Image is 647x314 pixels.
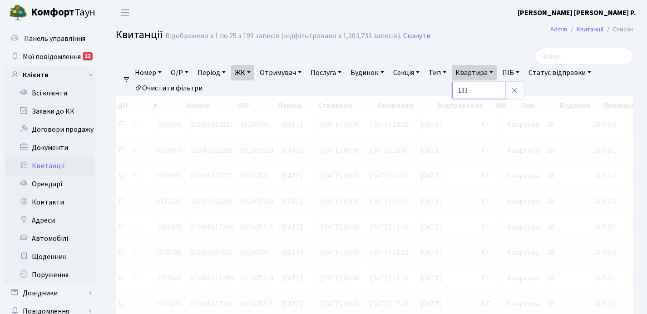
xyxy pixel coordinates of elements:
a: ПІБ [499,65,523,80]
a: Адреси [5,211,95,229]
a: Номер [131,65,165,80]
nav: breadcrumb [537,20,647,39]
b: Комфорт [31,5,74,20]
div: 12 [83,52,93,60]
span: Мої повідомлення [23,52,81,62]
a: Довідники [5,284,95,302]
a: [PERSON_NAME] [PERSON_NAME] Р. [518,7,636,18]
a: Квитанції [5,157,95,175]
a: Документи [5,139,95,157]
li: Список [603,25,633,35]
a: О/Р [167,65,192,80]
a: Щоденник [5,248,95,266]
a: Контакти [5,193,95,211]
a: ЖК [231,65,254,80]
a: Заявки до КК [5,102,95,120]
input: Пошук... [535,48,633,65]
a: Admin [550,25,567,34]
a: Порушення [5,266,95,284]
a: Орендарі [5,175,95,193]
a: Період [194,65,229,80]
a: Секція [390,65,423,80]
span: Панель управління [24,34,85,44]
a: Будинок [347,65,387,80]
span: Таун [31,5,95,20]
div: Відображено з 1 по 25 з 199 записів (відфільтровано з 1,303,733 записів). [165,32,401,40]
a: Квитанції [577,25,603,34]
a: Всі клієнти [5,84,95,102]
a: Статус відправки [525,65,595,80]
img: logo.png [9,4,27,22]
a: Панель управління [5,30,95,48]
a: Автомобілі [5,229,95,248]
a: Мої повідомлення12 [5,48,95,66]
b: [PERSON_NAME] [PERSON_NAME] Р. [518,8,636,18]
a: Тип [425,65,450,80]
a: Договори продажу [5,120,95,139]
a: Квартира [452,65,497,80]
a: Клієнти [5,66,95,84]
a: Очистити фільтри [131,80,206,96]
a: Послуга [307,65,345,80]
span: Квитанції [116,27,163,43]
a: Отримувач [256,65,305,80]
a: Скинути [403,32,430,40]
button: Переключити навігацію [114,5,136,20]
